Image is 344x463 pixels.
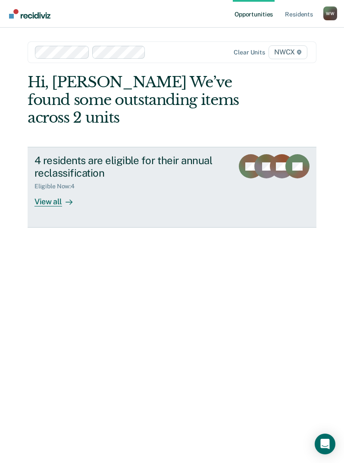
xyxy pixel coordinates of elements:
div: Clear units [234,49,265,56]
button: Profile dropdown button [323,6,337,20]
div: Open Intercom Messenger [315,434,335,454]
span: NWCX [269,45,307,59]
a: 4 residents are eligible for their annual reclassificationEligible Now:4View all [28,147,316,228]
div: View all [34,190,83,207]
div: Hi, [PERSON_NAME] We’ve found some outstanding items across 2 units [28,73,259,126]
div: W W [323,6,337,20]
div: 4 residents are eligible for their annual reclassification [34,154,227,179]
div: Eligible Now : 4 [34,183,81,190]
img: Recidiviz [9,9,50,19]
